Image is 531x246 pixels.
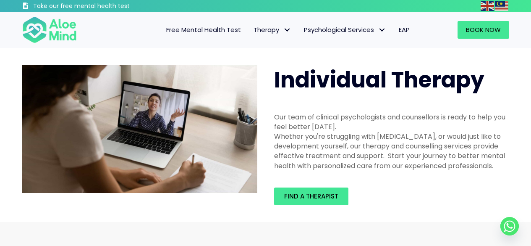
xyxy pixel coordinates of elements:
[500,217,519,235] a: Whatsapp
[160,21,247,39] a: Free Mental Health Test
[274,112,509,132] div: Our team of clinical psychologists and counsellors is ready to help you feel better [DATE].
[274,188,348,205] a: Find a therapist
[298,21,392,39] a: Psychological ServicesPsychological Services: submenu
[22,16,77,44] img: Aloe mind Logo
[33,2,175,11] h3: Take our free mental health test
[376,24,388,36] span: Psychological Services: submenu
[274,132,509,171] div: Whether you're struggling with [MEDICAL_DATA], or would just like to development yourself, our th...
[247,21,298,39] a: TherapyTherapy: submenu
[399,25,410,34] span: EAP
[88,21,416,39] nav: Menu
[304,25,386,34] span: Psychological Services
[481,1,495,11] a: English
[254,25,291,34] span: Therapy
[274,64,484,95] span: Individual Therapy
[22,65,257,193] img: Therapy online individual
[495,1,508,11] img: ms
[392,21,416,39] a: EAP
[284,192,338,201] span: Find a therapist
[481,1,494,11] img: en
[166,25,241,34] span: Free Mental Health Test
[466,25,501,34] span: Book Now
[495,1,509,11] a: Malay
[281,24,293,36] span: Therapy: submenu
[22,2,175,12] a: Take our free mental health test
[458,21,509,39] a: Book Now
